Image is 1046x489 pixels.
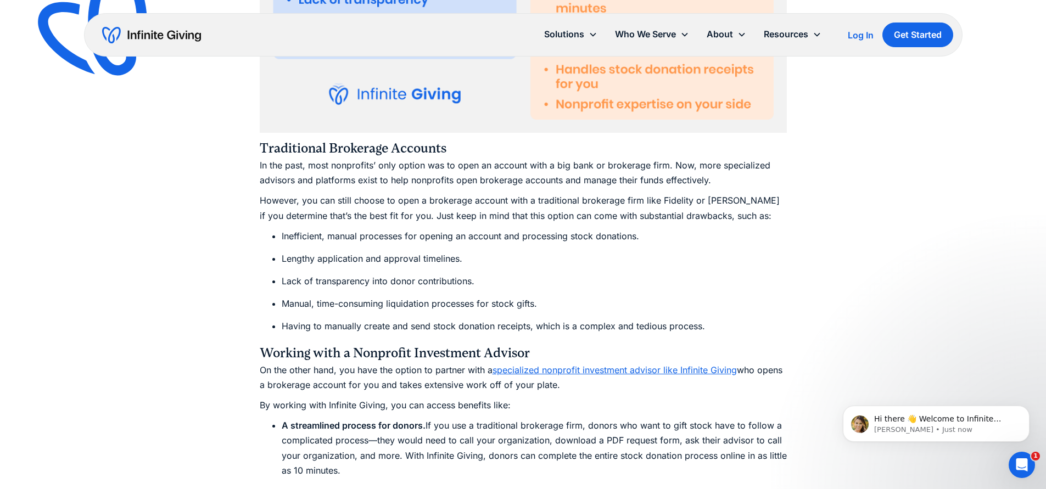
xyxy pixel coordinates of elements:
[848,31,874,40] div: Log In
[260,193,787,223] p: However, you can still choose to open a brokerage account with a traditional brokerage firm like ...
[544,27,584,42] div: Solutions
[535,23,606,46] div: Solutions
[260,363,787,392] p: On the other hand, you have the option to partner with a who opens a brokerage account for you an...
[707,27,733,42] div: About
[282,319,787,334] li: Having to manually create and send stock donation receipts, which is a complex and tedious process.
[1009,452,1035,478] iframe: Intercom live chat
[102,26,201,44] a: home
[1031,452,1040,460] span: 1
[282,229,787,244] li: Inefficient, manual processes for opening an account and processing stock donations.
[764,27,808,42] div: Resources
[615,27,676,42] div: Who We Serve
[282,418,787,478] li: If you use a traditional brokerage firm, donors who want to gift stock have to follow a complicat...
[260,343,787,363] h4: Working with a Nonprofit Investment Advisor
[493,364,737,375] a: specialized nonprofit investment advisor like Infinite Giving
[606,23,698,46] div: Who We Serve
[282,251,787,266] li: Lengthy application and approval timelines.
[282,274,787,289] li: Lack of transparency into donor contributions.
[260,138,787,158] h4: Traditional Brokerage Accounts
[698,23,755,46] div: About
[260,398,787,413] p: By working with Infinite Giving, you can access benefits like:
[848,29,874,42] a: Log In
[882,23,953,47] a: Get Started
[755,23,830,46] div: Resources
[282,296,787,311] li: Manual, time-consuming liquidation processes for stock gifts.
[826,383,1046,459] iframe: Intercom notifications message
[282,420,426,431] strong: A streamlined process for donors.
[260,158,787,188] p: In the past, most nonprofits’ only option was to open an account with a big bank or brokerage fir...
